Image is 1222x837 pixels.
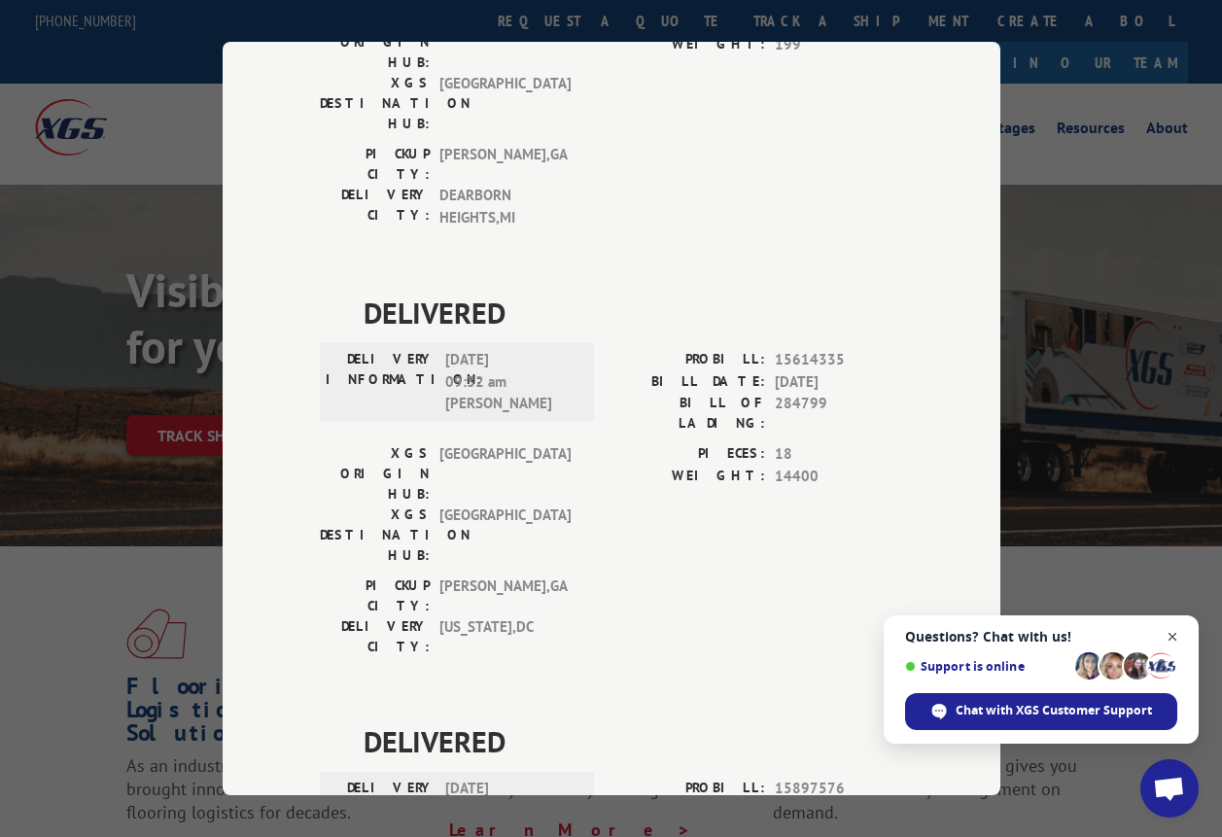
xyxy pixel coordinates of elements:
[611,349,765,371] label: PROBILL:
[364,291,903,334] span: DELIVERED
[320,575,430,616] label: PICKUP CITY:
[905,693,1177,730] div: Chat with XGS Customer Support
[611,443,765,466] label: PIECES:
[775,349,903,371] span: 15614335
[611,466,765,488] label: WEIGHT:
[439,505,571,566] span: [GEOGRAPHIC_DATA]
[439,185,571,228] span: DEARBORN HEIGHTS , MI
[439,616,571,657] span: [US_STATE] , DC
[775,443,903,466] span: 18
[1140,759,1199,818] div: Open chat
[320,73,430,134] label: XGS DESTINATION HUB:
[439,575,571,616] span: [PERSON_NAME] , GA
[320,144,430,185] label: PICKUP CITY:
[611,778,765,800] label: PROBILL:
[439,73,571,134] span: [GEOGRAPHIC_DATA]
[320,443,430,505] label: XGS ORIGIN HUB:
[439,12,571,73] span: [GEOGRAPHIC_DATA]
[1161,625,1185,649] span: Close chat
[905,659,1068,674] span: Support is online
[326,349,436,415] label: DELIVERY INFORMATION:
[439,443,571,505] span: [GEOGRAPHIC_DATA]
[611,393,765,434] label: BILL OF LADING:
[364,719,903,763] span: DELIVERED
[439,144,571,185] span: [PERSON_NAME] , GA
[775,466,903,488] span: 14400
[775,34,903,56] span: 199
[320,505,430,566] label: XGS DESTINATION HUB:
[775,778,903,800] span: 15897576
[445,349,576,415] span: [DATE] 09:32 am [PERSON_NAME]
[611,34,765,56] label: WEIGHT:
[775,371,903,394] span: [DATE]
[905,629,1177,645] span: Questions? Chat with us!
[320,616,430,657] label: DELIVERY CITY:
[775,393,903,434] span: 284799
[956,702,1152,719] span: Chat with XGS Customer Support
[320,12,430,73] label: XGS ORIGIN HUB:
[320,185,430,228] label: DELIVERY CITY:
[611,371,765,394] label: BILL DATE:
